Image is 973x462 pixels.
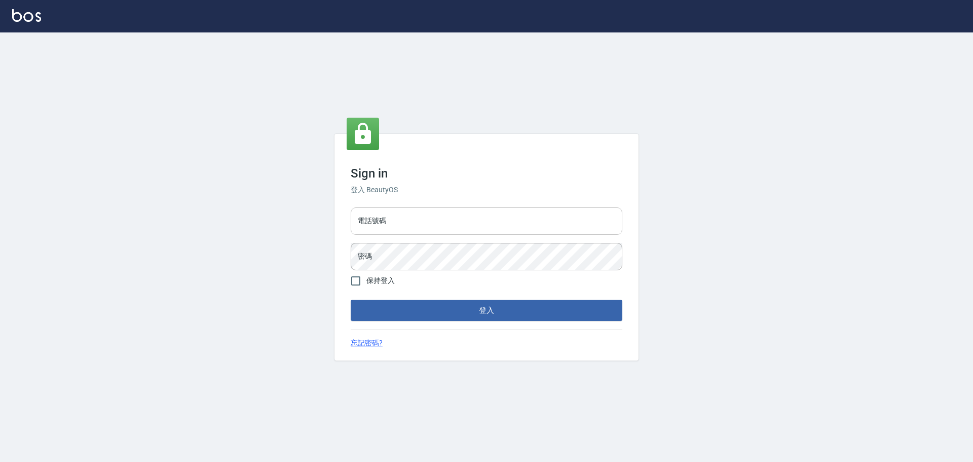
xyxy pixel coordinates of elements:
[12,9,41,22] img: Logo
[351,185,622,195] h6: 登入 BeautyOS
[351,338,383,348] a: 忘記密碼?
[351,166,622,181] h3: Sign in
[366,275,395,286] span: 保持登入
[351,300,622,321] button: 登入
